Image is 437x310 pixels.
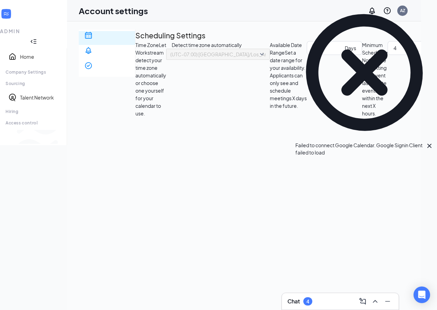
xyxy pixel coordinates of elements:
div: Failed to connect Google Calendar. Google Signin Client failed to load [295,142,425,156]
span: Set a date range for your availability. Applicants can only see and schedule meetings X days in t... [270,49,307,109]
svg: ComposeMessage [359,297,367,306]
h3: Chat [287,298,300,305]
svg: CrossCircle [295,3,434,142]
div: Open Intercom Messenger [414,286,430,303]
svg: WorkstreamLogo [8,108,66,166]
a: CheckmarkCircle [79,62,135,75]
svg: Collapse [30,38,37,45]
a: Talent Network [20,94,61,101]
svg: WorkstreamLogo [3,10,10,17]
span: Available Date Range [270,42,302,56]
button: ComposeMessage [357,296,368,307]
svg: Cross [425,142,434,150]
svg: Bell [84,46,93,55]
span: Detect time zone automatically [172,41,242,49]
div: Hiring [6,109,61,114]
div: Access control [6,120,61,126]
svg: Minimize [383,297,392,306]
h2: Scheduling Settings [135,30,206,41]
div: 4 [306,299,309,304]
svg: ChevronUp [371,297,379,306]
button: ChevronUp [370,296,381,307]
a: Calendar [79,31,135,45]
svg: CheckmarkCircle [84,62,93,70]
a: Bell [79,46,135,60]
h1: Account settings [79,5,148,17]
span: Time Zone [135,42,159,48]
span: (UTC-07:00) [GEOGRAPHIC_DATA]/Los_Angeles - Pacific Time [170,49,311,59]
a: Home [20,53,61,60]
button: Minimize [382,296,393,307]
div: Sourcing [6,81,61,86]
svg: Calendar [84,31,93,39]
div: Company Settings [6,69,61,75]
